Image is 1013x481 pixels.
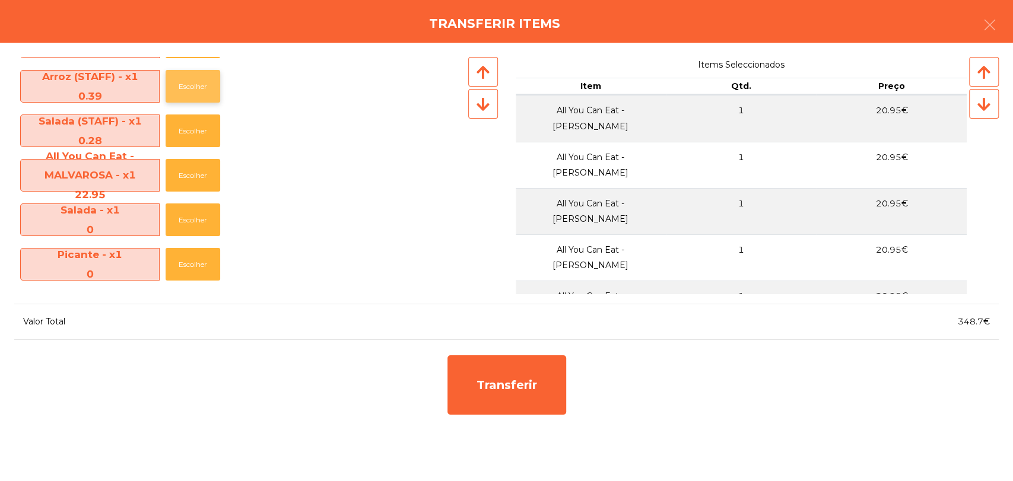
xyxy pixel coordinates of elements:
[429,15,560,33] h4: Transferir items
[666,188,817,234] td: 1
[666,234,817,281] td: 1
[958,316,990,327] span: 348.7€
[666,95,817,141] td: 1
[166,248,220,281] button: Escolher
[166,159,220,192] button: Escolher
[23,316,65,327] span: Valor Total
[817,78,967,95] th: Preço
[817,281,967,327] td: 20.95€
[447,355,566,415] div: Transferir
[21,185,159,204] div: 22.95
[666,142,817,188] td: 1
[516,57,967,73] span: Items Seleccionados
[516,234,666,281] td: All You Can Eat - [PERSON_NAME]
[21,220,159,239] div: 0
[817,188,967,234] td: 20.95€
[817,95,967,141] td: 20.95€
[21,146,159,204] span: All You Can Eat - MALVAROSA - x1
[516,188,666,234] td: All You Can Eat - [PERSON_NAME]
[516,281,666,327] td: All You Can Eat - [PERSON_NAME]
[21,131,159,150] div: 0.28
[166,114,220,147] button: Escolher
[516,78,666,95] th: Item
[21,200,159,239] span: Salada - x1
[21,67,159,106] span: Arroz (STAFF) - x1
[21,245,159,283] span: Picante - x1
[666,78,817,95] th: Qtd.
[817,142,967,188] td: 20.95€
[817,234,967,281] td: 20.95€
[21,112,159,150] span: Salada (STAFF) - x1
[516,142,666,188] td: All You Can Eat - [PERSON_NAME]
[21,265,159,283] div: 0
[666,281,817,327] td: 1
[166,70,220,103] button: Escolher
[166,203,220,236] button: Escolher
[21,87,159,106] div: 0.39
[516,95,666,141] td: All You Can Eat - [PERSON_NAME]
